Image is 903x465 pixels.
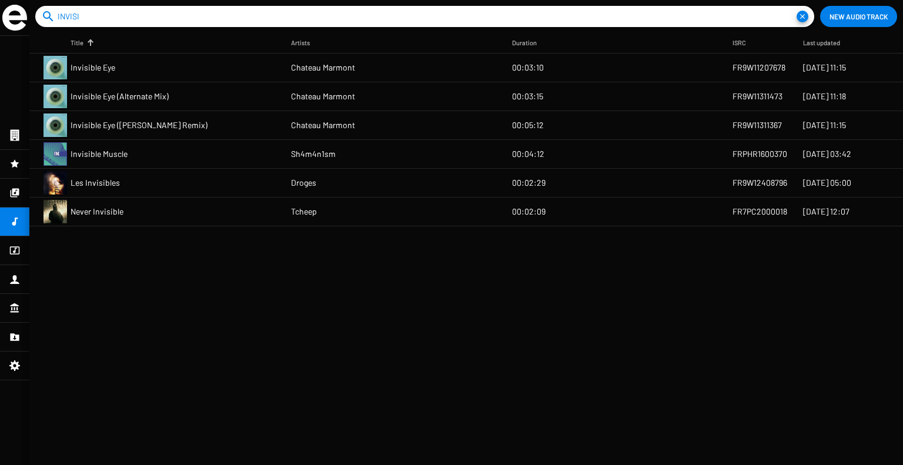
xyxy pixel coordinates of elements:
span: 00:04:12 [512,148,544,160]
div: ISRC [733,37,757,49]
span: Chateau Marmont [291,91,355,102]
mat-icon: search [41,9,55,24]
div: Last updated [803,37,840,49]
span: FRPHR1600370 [733,148,787,160]
div: Artists [291,37,320,49]
span: Sh4m4n1sm [291,148,336,160]
button: New Audio Track [820,6,897,27]
span: [DATE] 05:00 [803,177,851,189]
span: [DATE] 11:15 [803,119,846,131]
span: Tcheep [291,206,317,218]
span: FR9W11207678 [733,62,785,73]
input: Search Audio Tracks... [58,6,797,27]
div: ISRC [733,37,746,49]
img: cover20200326-2586-18ofrnd.jpg [44,200,67,223]
img: grand-sigle.svg [2,5,27,31]
div: Last updated [803,37,851,49]
span: Never Invisible [71,206,123,218]
span: 00:05:12 [512,119,544,131]
div: Title [71,37,83,49]
span: FR9W11311473 [733,91,782,102]
span: 00:03:15 [512,91,543,102]
span: 00:03:10 [512,62,544,73]
span: FR9W12408796 [733,177,787,189]
span: Les Invisibles [71,177,120,189]
span: [DATE] 03:42 [803,148,851,160]
span: Invisible Muscle [71,148,128,160]
span: Invisible Eye (Alternate Mix) [71,91,169,102]
span: Invisible Eye ([PERSON_NAME] Remix) [71,119,208,131]
div: Title [71,37,94,49]
span: FR9W11311367 [733,119,782,131]
img: telechargement.jpeg [44,85,67,108]
span: [DATE] 11:18 [803,91,846,102]
img: telechargement.jpeg [44,113,67,137]
span: Droges [291,177,316,189]
span: [DATE] 11:15 [803,62,846,73]
span: Invisible Eye [71,62,115,73]
mat-icon: close [797,11,808,22]
span: FR7PC2000018 [733,206,787,218]
span: Chateau Marmont [291,62,355,73]
img: partyfine-vol-3.jpg [44,142,67,166]
span: New Audio Track [830,6,888,27]
span: 00:02:09 [512,206,546,218]
span: Chateau Marmont [291,119,355,131]
div: Duration [512,37,547,49]
button: Clear [797,11,808,22]
span: 00:02:29 [512,177,546,189]
span: [DATE] 12:07 [803,206,850,218]
img: LES-INVISIBLES-Charles-Bedel.jpg [44,171,67,195]
img: telechargement.jpeg [44,56,67,79]
div: Duration [512,37,537,49]
div: Artists [291,37,310,49]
